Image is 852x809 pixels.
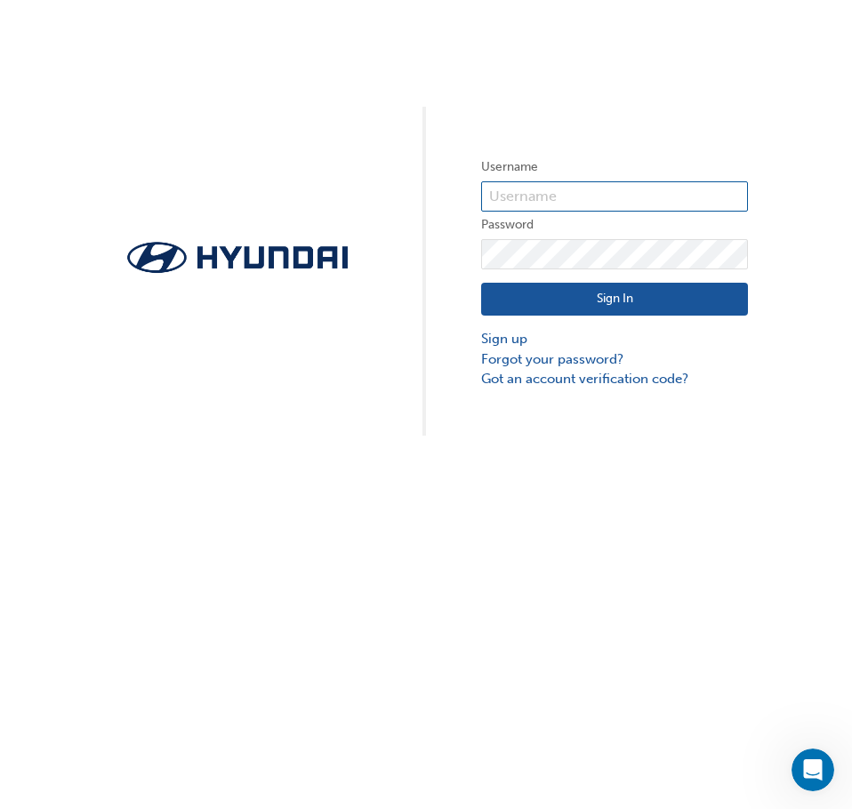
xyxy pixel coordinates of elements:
[792,749,834,791] iframe: Intercom live chat
[481,156,748,178] label: Username
[481,283,748,316] button: Sign In
[481,181,748,212] input: Username
[481,349,748,370] a: Forgot your password?
[481,329,748,349] a: Sign up
[104,236,371,278] img: Trak
[481,214,748,236] label: Password
[481,369,748,389] a: Got an account verification code?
